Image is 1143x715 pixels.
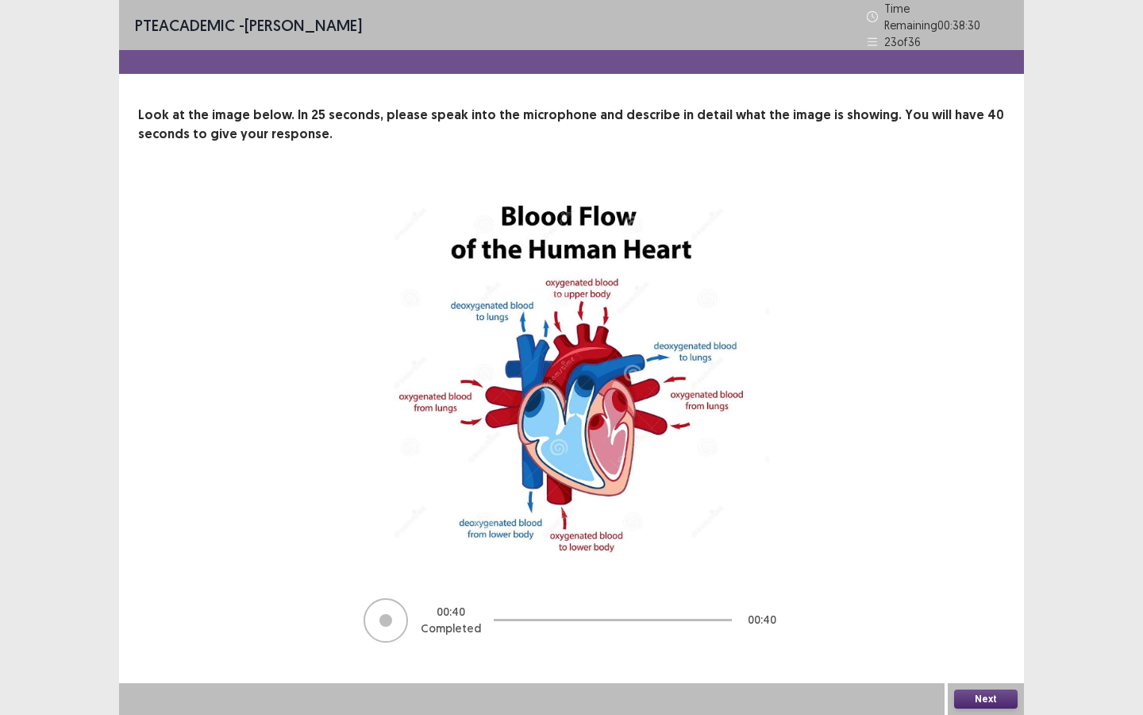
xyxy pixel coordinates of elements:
p: 00 : 40 [748,612,776,628]
img: image-description [373,182,770,565]
span: PTE academic [135,15,235,35]
p: Look at the image below. In 25 seconds, please speak into the microphone and describe in detail w... [138,106,1005,144]
p: - [PERSON_NAME] [135,14,362,37]
p: Completed [421,620,481,637]
button: Next [954,690,1018,709]
p: 23 of 36 [884,33,921,50]
p: 00 : 40 [437,604,465,620]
